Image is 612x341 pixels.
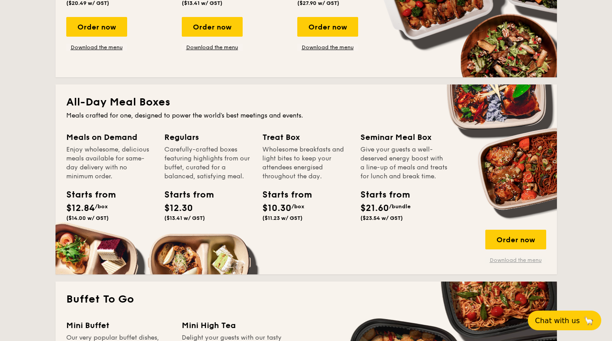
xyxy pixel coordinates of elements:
[262,215,303,221] span: ($11.23 w/ GST)
[66,292,546,307] h2: Buffet To Go
[66,44,127,51] a: Download the menu
[95,203,108,210] span: /box
[262,131,350,143] div: Treat Box
[66,17,127,37] div: Order now
[182,319,287,332] div: Mini High Tea
[262,188,303,202] div: Starts from
[66,188,107,202] div: Starts from
[360,131,448,143] div: Seminar Meal Box
[66,319,171,332] div: Mini Buffet
[485,257,546,264] a: Download the menu
[164,145,252,181] div: Carefully-crafted boxes featuring highlights from our buffet, curated for a balanced, satisfying ...
[485,230,546,249] div: Order now
[291,203,304,210] span: /box
[164,215,205,221] span: ($13.41 w/ GST)
[583,316,594,326] span: 🦙
[297,17,358,37] div: Order now
[66,95,546,109] h2: All-Day Meal Boxes
[360,188,401,202] div: Starts from
[66,111,546,120] div: Meals crafted for one, designed to power the world's best meetings and events.
[164,131,252,143] div: Regulars
[389,203,411,210] span: /bundle
[66,131,154,143] div: Meals on Demand
[182,17,243,37] div: Order now
[66,215,109,221] span: ($14.00 w/ GST)
[360,203,389,214] span: $21.60
[164,188,205,202] div: Starts from
[297,44,358,51] a: Download the menu
[164,203,193,214] span: $12.30
[535,316,580,325] span: Chat with us
[528,311,601,330] button: Chat with us🦙
[262,203,291,214] span: $10.30
[262,145,350,181] div: Wholesome breakfasts and light bites to keep your attendees energised throughout the day.
[66,145,154,181] div: Enjoy wholesome, delicious meals available for same-day delivery with no minimum order.
[360,145,448,181] div: Give your guests a well-deserved energy boost with a line-up of meals and treats for lunch and br...
[182,44,243,51] a: Download the menu
[66,203,95,214] span: $12.84
[360,215,403,221] span: ($23.54 w/ GST)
